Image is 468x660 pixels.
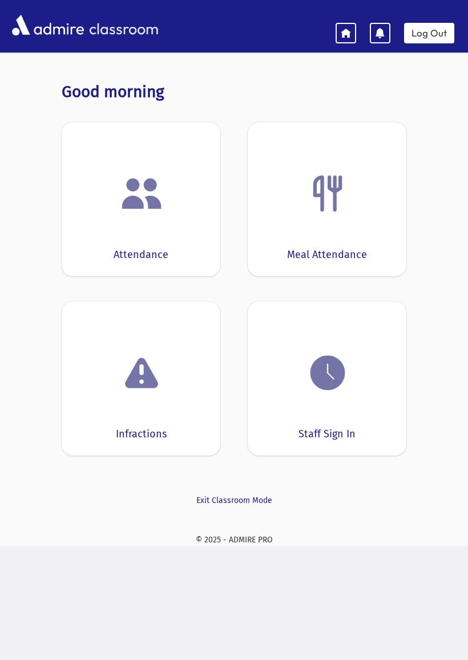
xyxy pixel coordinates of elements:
div: Infractions [116,426,167,442]
span: classroom [87,10,159,41]
div: Meal Attendance [287,247,367,263]
img: users.png [120,172,163,215]
h3: Good morning [62,82,406,102]
img: clock.png [306,351,349,395]
img: exclamation.png [120,353,163,397]
a: Exit Classroom Mode [62,494,406,506]
div: © 2025 - ADMIRE PRO [9,534,459,546]
a: Log Out [404,23,454,43]
img: AdmirePro [9,12,87,38]
div: Staff Sign In [298,426,356,442]
img: Fork.png [306,172,349,215]
div: Attendance [114,247,168,263]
